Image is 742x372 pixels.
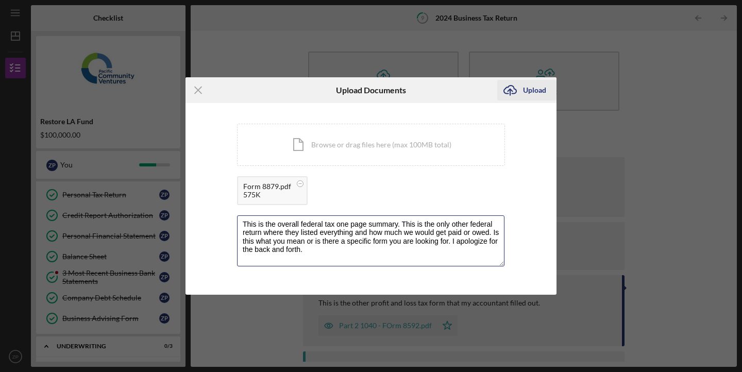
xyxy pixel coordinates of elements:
div: Form 8879.pdf [243,182,291,191]
div: 575K [243,191,291,199]
button: Upload [497,80,556,100]
div: Upload [523,80,546,100]
textarea: This is the overall federal tax one page summary. This is the only other federal return where the... [237,215,504,266]
h6: Upload Documents [336,86,406,95]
